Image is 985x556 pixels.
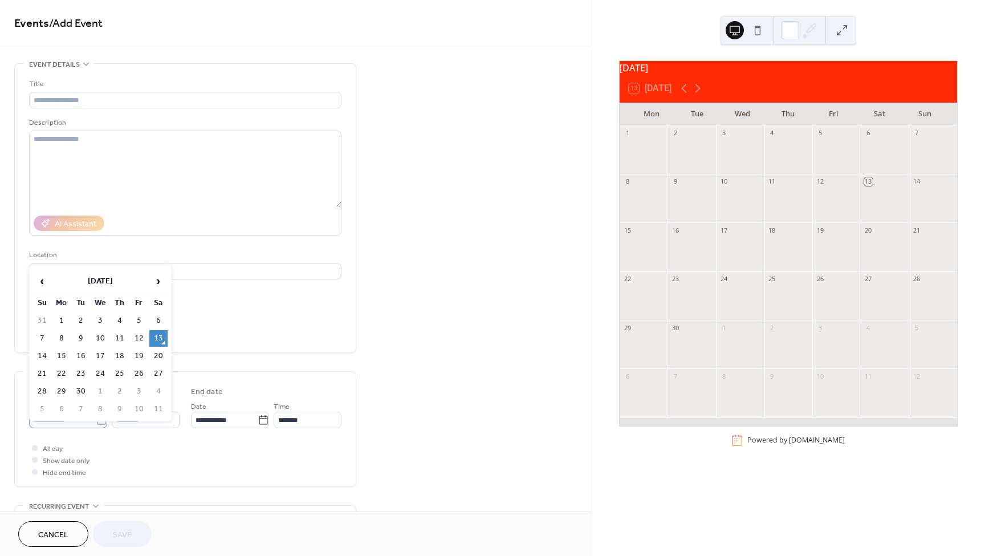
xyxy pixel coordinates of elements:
th: Sa [149,295,168,311]
div: Fri [811,103,857,125]
td: 28 [33,383,51,400]
td: 1 [91,383,109,400]
th: [DATE] [52,269,148,294]
div: 11 [768,177,776,186]
div: 5 [912,323,921,332]
div: 14 [912,177,921,186]
td: 19 [130,348,148,364]
span: Time [274,401,290,413]
div: 18 [768,226,776,234]
td: 17 [91,348,109,364]
div: 27 [864,275,873,283]
td: 7 [72,401,90,417]
td: 3 [91,313,109,329]
a: [DOMAIN_NAME] [789,436,845,445]
div: 23 [671,275,679,283]
td: 29 [52,383,71,400]
th: Fr [130,295,148,311]
td: 3 [130,383,148,400]
td: 25 [111,366,129,382]
span: Recurring event [29,501,89,513]
div: 9 [768,372,776,380]
td: 30 [72,383,90,400]
div: 10 [719,177,728,186]
div: 17 [719,226,728,234]
div: Mon [629,103,674,125]
td: 11 [111,330,129,347]
div: 4 [768,129,776,137]
div: 28 [912,275,921,283]
div: Thu [766,103,811,125]
div: 3 [719,129,728,137]
div: End date [191,386,223,398]
div: 22 [623,275,632,283]
th: Th [111,295,129,311]
div: 19 [816,226,824,234]
td: 5 [33,401,51,417]
div: 9 [671,177,679,186]
td: 2 [72,313,90,329]
td: 4 [111,313,129,329]
td: 31 [33,313,51,329]
td: 1 [52,313,71,329]
div: 16 [671,226,679,234]
span: Event details [29,59,80,71]
span: All day [43,443,63,455]
div: 1 [719,323,728,332]
td: 11 [149,401,168,417]
td: 21 [33,366,51,382]
div: 4 [864,323,873,332]
td: 6 [52,401,71,417]
div: [DATE] [620,61,957,75]
div: 5 [816,129,824,137]
div: 8 [719,372,728,380]
td: 13 [149,330,168,347]
div: 25 [768,275,776,283]
div: 24 [719,275,728,283]
div: 10 [816,372,824,380]
td: 22 [52,366,71,382]
div: 6 [864,129,873,137]
div: 11 [864,372,873,380]
td: 7 [33,330,51,347]
td: 8 [52,330,71,347]
div: 13 [864,177,873,186]
td: 27 [149,366,168,382]
td: 18 [111,348,129,364]
div: 3 [816,323,824,332]
div: Powered by [747,436,845,445]
span: Date [191,401,206,413]
div: Tue [674,103,720,125]
th: Tu [72,295,90,311]
td: 12 [130,330,148,347]
div: 1 [623,129,632,137]
div: 20 [864,226,873,234]
span: › [150,270,167,293]
td: 9 [72,330,90,347]
span: Cancel [38,529,68,541]
a: Events [14,13,49,35]
div: 12 [816,177,824,186]
span: Show date only [43,455,89,467]
td: 26 [130,366,148,382]
div: Location [29,249,339,261]
div: 7 [671,372,679,380]
div: 2 [768,323,776,332]
td: 20 [149,348,168,364]
div: 29 [623,323,632,332]
div: 7 [912,129,921,137]
div: Description [29,117,339,129]
div: Title [29,78,339,90]
div: 2 [671,129,679,137]
div: 12 [912,372,921,380]
td: 24 [91,366,109,382]
a: Cancel [18,521,88,547]
td: 5 [130,313,148,329]
td: 9 [111,401,129,417]
td: 10 [130,401,148,417]
td: 23 [72,366,90,382]
th: Su [33,295,51,311]
td: 2 [111,383,129,400]
span: Hide end time [43,467,86,479]
td: 14 [33,348,51,364]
